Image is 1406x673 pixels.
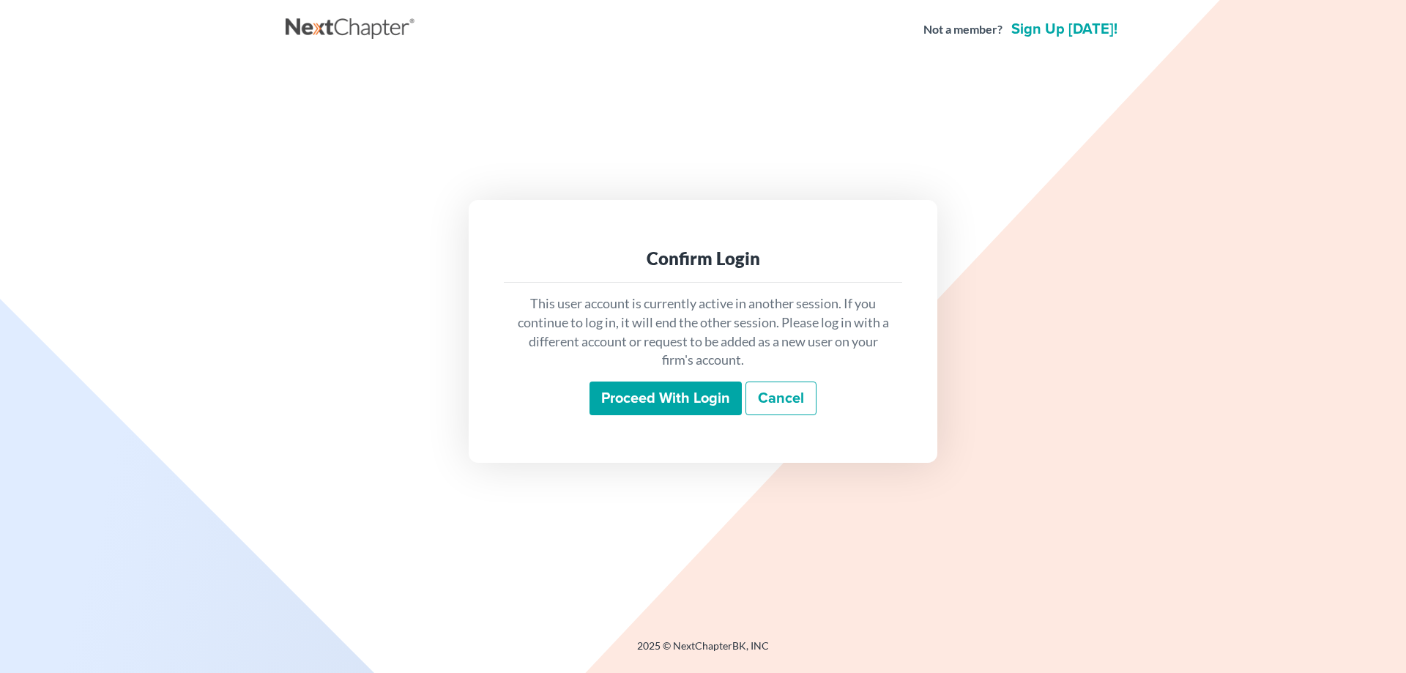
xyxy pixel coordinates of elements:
[923,21,1003,38] strong: Not a member?
[286,639,1120,665] div: 2025 © NextChapterBK, INC
[1008,22,1120,37] a: Sign up [DATE]!
[516,247,890,270] div: Confirm Login
[745,382,817,415] a: Cancel
[516,294,890,370] p: This user account is currently active in another session. If you continue to log in, it will end ...
[589,382,742,415] input: Proceed with login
